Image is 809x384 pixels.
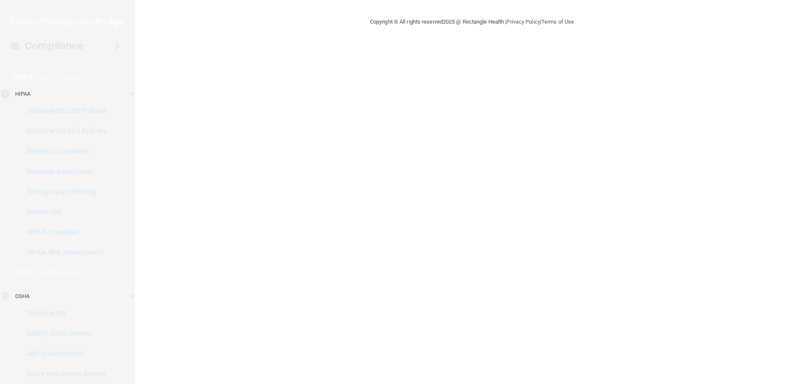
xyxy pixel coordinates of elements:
img: PMB logo [10,13,125,30]
div: Copyright © All rights reserved 2025 @ Rectangle Health | | [318,8,626,35]
p: Business Associates [5,167,121,176]
p: Documents and Policies [5,107,121,115]
p: Safety Data Sheets [5,329,121,338]
p: Documents [5,309,121,317]
h4: Compliance [25,40,83,52]
p: HIPAA [15,89,31,99]
p: Emergency Planning [5,188,121,196]
p: Learn More! [37,72,82,82]
p: Resources [5,208,121,216]
p: HIPAA Checklist [5,228,121,236]
p: HIPAA Risk Assessment [5,248,121,257]
p: Report an Incident [5,147,121,156]
p: Documents and Policies [5,127,121,135]
p: OSHA [15,291,29,301]
p: Learn More! [37,268,81,278]
p: HIPAA [11,72,33,82]
p: OSHA [11,268,32,278]
p: Injury and Illness Report [5,370,121,378]
a: Privacy Policy [506,19,540,25]
p: Self-Assessment [5,349,121,358]
a: Terms of Use [541,19,574,25]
